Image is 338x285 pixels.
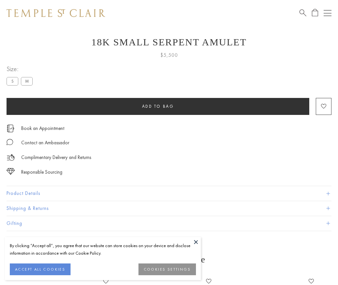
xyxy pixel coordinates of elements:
[160,51,178,59] span: $5,500
[7,168,15,175] img: icon_sourcing.svg
[21,125,64,132] a: Book an Appointment
[7,216,331,231] button: Gifting
[7,186,331,201] button: Product Details
[21,139,69,147] div: Contact an Ambassador
[7,98,309,115] button: Add to bag
[10,263,71,275] button: ACCEPT ALL COOKIES
[7,77,18,85] label: S
[7,153,15,162] img: icon_delivery.svg
[7,64,35,74] span: Size:
[7,201,331,216] button: Shipping & Returns
[142,103,174,109] span: Add to bag
[7,125,14,132] img: icon_appointment.svg
[324,9,331,17] button: Open navigation
[7,139,13,145] img: MessageIcon-01_2.svg
[21,77,33,85] label: M
[21,168,62,176] div: Responsible Sourcing
[7,9,105,17] img: Temple St. Clair
[299,9,306,17] a: Search
[10,242,196,257] div: By clicking “Accept all”, you agree that our website can store cookies on your device and disclos...
[138,263,196,275] button: COOKIES SETTINGS
[21,153,91,162] p: Complimentary Delivery and Returns
[312,9,318,17] a: Open Shopping Bag
[7,37,331,48] h1: 18K Small Serpent Amulet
